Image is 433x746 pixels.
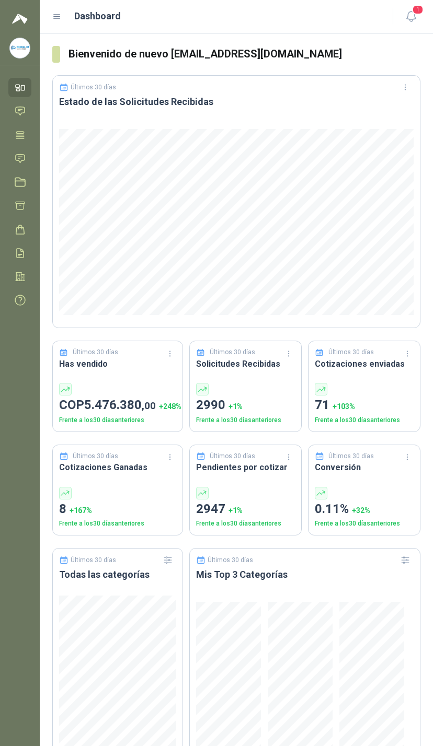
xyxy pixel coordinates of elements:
p: 2947 [196,499,295,519]
h1: Dashboard [74,9,121,24]
span: + 167 % [70,506,92,515]
h3: Bienvenido de nuevo [EMAIL_ADDRESS][DOMAIN_NAME] [69,46,420,62]
h3: Pendientes por cotizar [196,461,295,474]
h3: Conversión [315,461,414,474]
img: Company Logo [10,38,30,58]
p: 71 [315,395,414,415]
button: 1 [402,7,420,26]
p: Últimos 30 días [73,347,118,357]
span: + 248 % [159,402,181,411]
p: 8 [59,499,176,519]
p: Frente a los 30 días anteriores [59,519,176,529]
span: 5.476.380 [84,398,156,412]
span: + 1 % [229,402,243,411]
p: Últimos 30 días [210,347,255,357]
p: Frente a los 30 días anteriores [196,415,295,425]
h3: Has vendido [59,357,176,370]
h3: Cotizaciones enviadas [315,357,414,370]
span: + 32 % [352,506,370,515]
span: 1 [412,5,424,15]
h3: Mis Top 3 Categorías [196,568,414,581]
p: Últimos 30 días [210,451,255,461]
p: Últimos 30 días [71,84,116,91]
p: Frente a los 30 días anteriores [196,519,295,529]
p: Frente a los 30 días anteriores [59,415,176,425]
p: 0.11% [315,499,414,519]
p: Frente a los 30 días anteriores [315,415,414,425]
img: Logo peakr [12,13,28,25]
p: COP [59,395,176,415]
p: Últimos 30 días [208,556,253,564]
h3: Estado de las Solicitudes Recibidas [59,96,414,108]
p: 2990 [196,395,295,415]
h3: Cotizaciones Ganadas [59,461,176,474]
h3: Todas las categorías [59,568,176,581]
p: Últimos 30 días [73,451,118,461]
p: Últimos 30 días [328,451,374,461]
h3: Solicitudes Recibidas [196,357,295,370]
span: ,00 [142,400,156,412]
p: Últimos 30 días [328,347,374,357]
span: + 103 % [333,402,355,411]
p: Últimos 30 días [71,556,116,564]
span: + 1 % [229,506,243,515]
p: Frente a los 30 días anteriores [315,519,414,529]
